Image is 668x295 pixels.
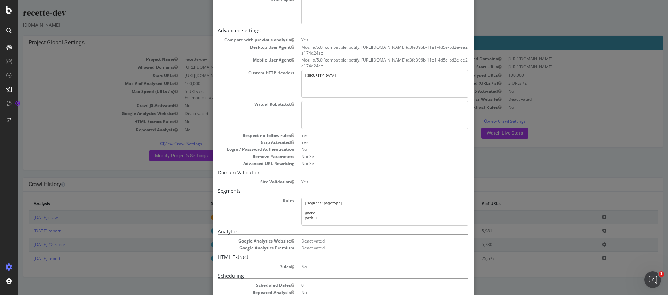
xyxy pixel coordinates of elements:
dd: Mozilla/5.0 (compatible; botify; [URL][DOMAIN_NAME])d3fe396b-11e1-4d5e-bd2e-ee2a174d24ac [283,44,450,56]
dt: Rules [200,198,276,204]
dd: Not Set [283,161,450,166]
dt: Desktop User Agent [200,44,276,50]
dd: Not Set [283,154,450,159]
dd: Yes [283,132,450,138]
div: Tooltip anchor [15,100,21,106]
iframe: Intercom live chat [644,271,661,288]
dt: Gzip Activated [200,139,276,145]
span: 1 [659,271,664,277]
h5: Scheduling [200,273,450,279]
dd: Deactivated [283,238,450,244]
pre: [segment:pagetype] @home path / @vdp path /annonce/* @vendeur path /vendeur/* @resources path /ap... [283,198,450,226]
h5: Analytics [200,229,450,235]
dt: Google Analytics Website [200,238,276,244]
h5: Domain Validation [200,170,450,175]
h5: HTML Extract [200,254,450,260]
dt: Compare with previous analysis [200,37,276,43]
pre: [SECURITY_DATA] [283,70,450,98]
dd: No [283,264,450,270]
dd: Deactivated [283,245,450,251]
dt: Respect no-follow rules [200,132,276,138]
dt: Custom HTTP Headers [200,70,276,76]
dt: Rules [200,264,276,270]
dd: 0 [283,282,450,288]
dd: Yes [283,37,450,43]
dt: Advanced URL Rewriting [200,161,276,166]
dt: Site Validation [200,179,276,185]
dd: Yes [283,179,450,185]
dt: Mobile User Agent [200,57,276,63]
h5: Segments [200,188,450,194]
dd: No [283,146,450,152]
dt: Remove Parameters [200,154,276,159]
h5: Advanced settings [200,28,450,33]
dt: Google Analytics Premium [200,245,276,251]
dt: Scheduled Dates [200,282,276,288]
dt: Virtual Robots.txt [200,101,276,107]
dd: Yes [283,139,450,145]
dd: Mozilla/5.0 (compatible; botify; [URL][DOMAIN_NAME])d3fe396b-11e1-4d5e-bd2e-ee2a174d24ac [283,57,450,69]
dt: Login / Password Authentication [200,146,276,152]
